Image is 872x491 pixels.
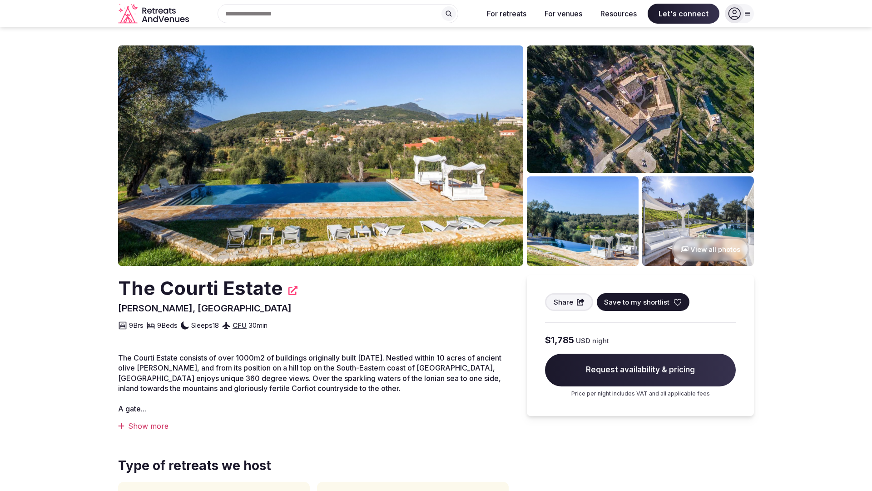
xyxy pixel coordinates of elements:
[527,176,639,266] img: Venue gallery photo
[118,303,292,314] span: [PERSON_NAME], [GEOGRAPHIC_DATA]
[545,293,593,311] button: Share
[593,4,644,24] button: Resources
[118,353,501,393] span: The Courti Estate consists of over 1000m2 of buildings originally built [DATE]. Nestled within 10...
[604,297,669,307] span: Save to my shortlist
[545,354,736,386] span: Request availability & pricing
[527,45,754,173] img: Venue gallery photo
[233,321,247,330] a: CFU
[545,334,574,346] span: $1,785
[592,336,609,346] span: night
[191,321,219,330] span: Sleeps 18
[118,4,191,24] a: Visit the homepage
[672,237,749,261] button: View all photos
[480,4,534,24] button: For retreats
[118,421,509,431] div: Show more
[545,390,736,398] p: Price per night includes VAT and all applicable fees
[118,4,191,24] svg: Retreats and Venues company logo
[118,457,509,475] span: Type of retreats we host
[118,404,146,413] span: A gate...
[597,293,689,311] button: Save to my shortlist
[129,321,144,330] span: 9 Brs
[537,4,590,24] button: For venues
[118,45,523,266] img: Venue cover photo
[576,336,590,346] span: USD
[118,275,283,302] h2: The Courti Estate
[642,176,754,266] img: Venue gallery photo
[648,4,719,24] span: Let's connect
[157,321,178,330] span: 9 Beds
[248,321,268,330] span: 30 min
[554,297,573,307] span: Share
